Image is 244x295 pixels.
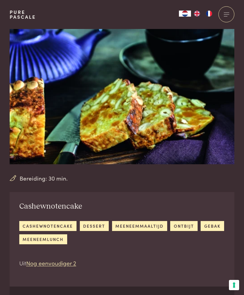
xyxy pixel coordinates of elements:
[179,11,215,17] aside: Language selected: Nederlands
[10,29,234,164] img: Cashewnotencake
[19,259,225,268] p: Uit
[170,221,197,231] a: ontbijt
[10,10,36,19] a: PurePascale
[19,221,77,231] a: cashewnotencake
[19,234,67,244] a: meeneemlunch
[19,202,225,211] h2: Cashewnotencake
[191,11,203,17] a: EN
[20,174,68,183] span: Bereiding: 30 min.
[179,11,191,17] div: Language
[229,280,239,290] button: Uw voorkeuren voor toestemming voor trackingtechnologieën
[203,11,215,17] a: FR
[80,221,109,231] a: dessert
[201,221,224,231] a: gebak
[112,221,167,231] a: meeneemmaaltijd
[26,259,76,267] a: Nog eenvoudiger 2
[191,11,215,17] ul: Language list
[179,11,191,17] a: NL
